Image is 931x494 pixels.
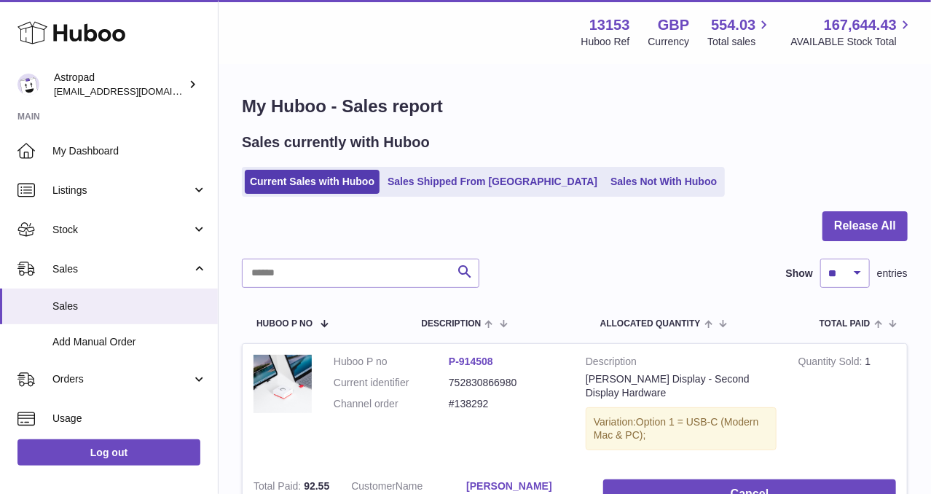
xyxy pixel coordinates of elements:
[242,133,430,152] h2: Sales currently with Huboo
[790,15,914,49] a: 167,644.43 AVAILABLE Stock Total
[449,356,493,367] a: P-914508
[52,299,207,313] span: Sales
[256,319,313,329] span: Huboo P no
[877,267,908,281] span: entries
[17,439,200,466] a: Log out
[52,372,192,386] span: Orders
[824,15,897,35] span: 167,644.43
[449,397,564,411] dd: #138292
[54,85,214,97] span: [EMAIL_ADDRESS][DOMAIN_NAME]
[586,372,777,400] div: [PERSON_NAME] Display - Second Display Hardware
[586,355,777,372] strong: Description
[334,376,449,390] dt: Current identifier
[382,170,602,194] a: Sales Shipped From [GEOGRAPHIC_DATA]
[581,35,630,49] div: Huboo Ref
[466,479,581,493] a: [PERSON_NAME]
[421,319,481,329] span: Description
[820,319,871,329] span: Total paid
[707,15,772,49] a: 554.03 Total sales
[52,144,207,158] span: My Dashboard
[245,170,380,194] a: Current Sales with Huboo
[334,355,449,369] dt: Huboo P no
[52,262,192,276] span: Sales
[334,397,449,411] dt: Channel order
[798,356,865,371] strong: Quantity Sold
[589,15,630,35] strong: 13153
[586,407,777,451] div: Variation:
[242,95,908,118] h1: My Huboo - Sales report
[711,15,755,35] span: 554.03
[600,319,701,329] span: ALLOCATED Quantity
[254,355,312,413] img: MattRonge_r2_MSP20255.jpg
[351,480,396,492] span: Customer
[17,74,39,95] img: matt@astropad.com
[648,35,690,49] div: Currency
[594,416,759,442] span: Option 1 = USB-C (Modern Mac & PC);
[707,35,772,49] span: Total sales
[605,170,722,194] a: Sales Not With Huboo
[790,35,914,49] span: AVAILABLE Stock Total
[787,344,907,468] td: 1
[54,71,185,98] div: Astropad
[52,184,192,197] span: Listings
[658,15,689,35] strong: GBP
[52,412,207,426] span: Usage
[52,223,192,237] span: Stock
[52,335,207,349] span: Add Manual Order
[304,480,329,492] span: 92.55
[822,211,908,241] button: Release All
[786,267,813,281] label: Show
[449,376,564,390] dd: 752830866980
